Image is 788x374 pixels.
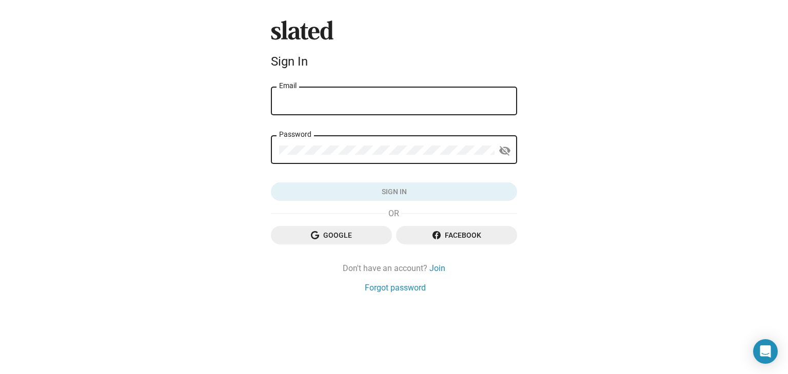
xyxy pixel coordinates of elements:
[271,263,517,274] div: Don't have an account?
[279,226,384,244] span: Google
[365,282,426,293] a: Forgot password
[271,20,517,73] sl-branding: Sign In
[753,339,778,364] div: Open Intercom Messenger
[404,226,509,244] span: Facebook
[495,140,515,161] button: Show password
[396,226,517,244] button: Facebook
[429,263,445,274] a: Join
[499,143,511,159] mat-icon: visibility_off
[271,54,517,69] div: Sign In
[271,226,392,244] button: Google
